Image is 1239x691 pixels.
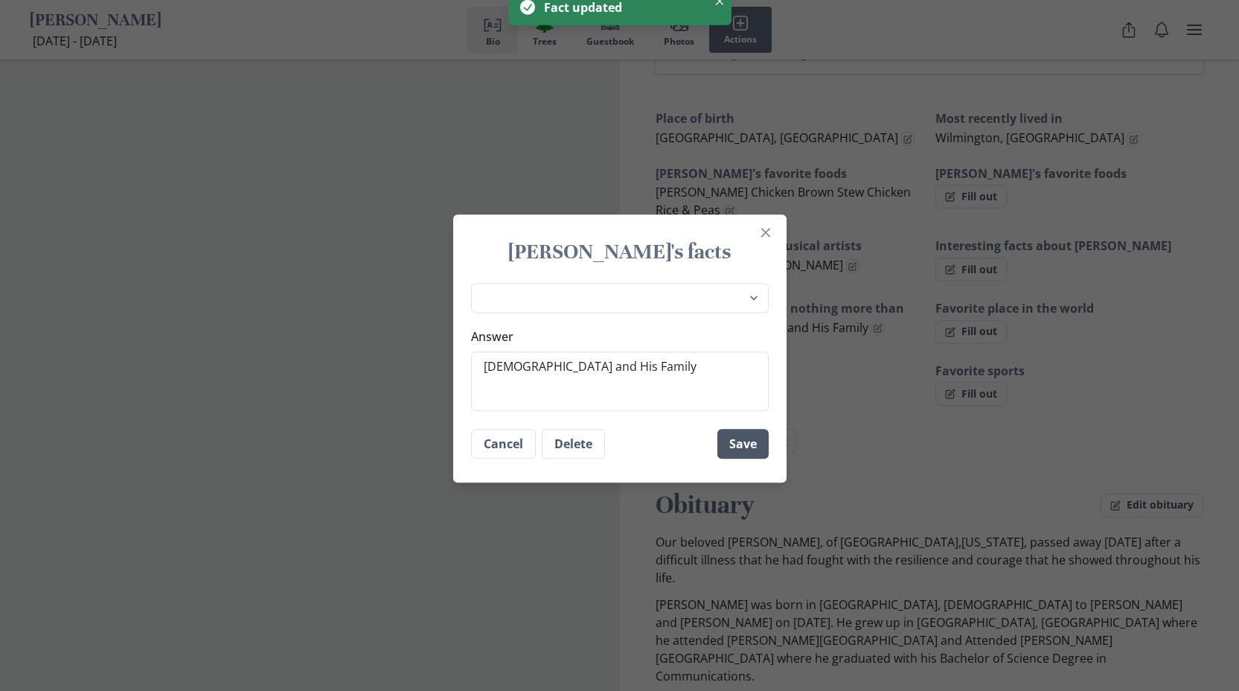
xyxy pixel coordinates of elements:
[754,220,778,244] button: Close
[471,430,536,459] button: Cancel
[471,238,769,265] h1: [PERSON_NAME]'s facts
[471,283,769,313] select: Question
[542,430,605,459] button: Delete
[717,430,769,459] button: Save
[471,352,769,412] textarea: [DEMOGRAPHIC_DATA] and His Family
[471,328,760,346] label: Answer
